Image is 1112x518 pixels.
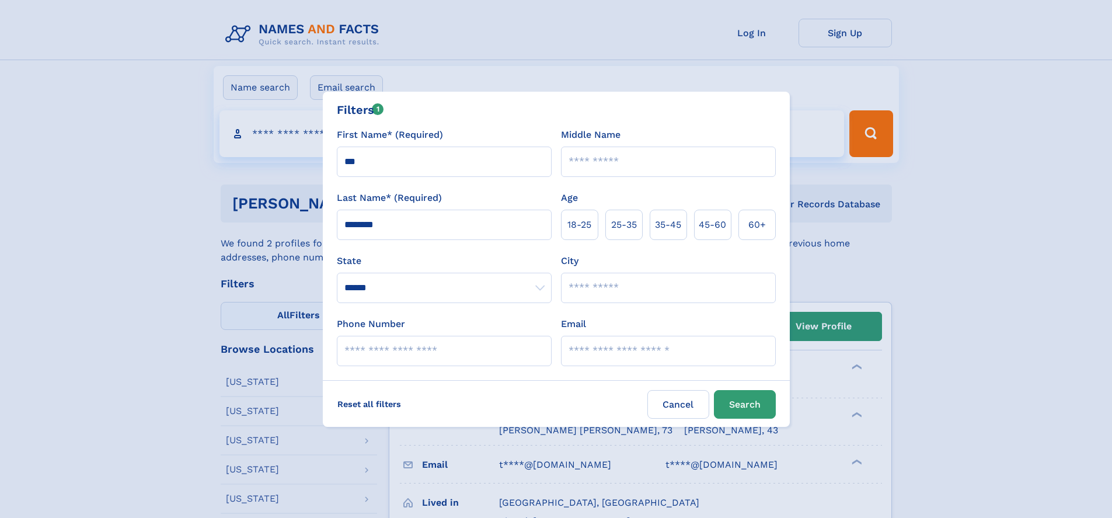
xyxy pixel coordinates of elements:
div: Filters [337,101,384,119]
span: 18‑25 [567,218,591,232]
label: Email [561,317,586,331]
span: 45‑60 [699,218,726,232]
label: Cancel [647,390,709,419]
span: 25‑35 [611,218,637,232]
label: Middle Name [561,128,621,142]
button: Search [714,390,776,419]
label: Age [561,191,578,205]
label: State [337,254,552,268]
label: First Name* (Required) [337,128,443,142]
label: Reset all filters [330,390,409,418]
label: City [561,254,578,268]
label: Last Name* (Required) [337,191,442,205]
span: 35‑45 [655,218,681,232]
span: 60+ [748,218,766,232]
label: Phone Number [337,317,405,331]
